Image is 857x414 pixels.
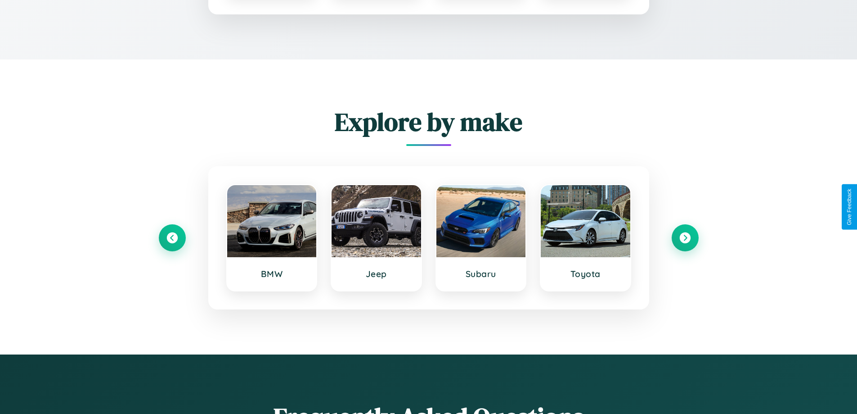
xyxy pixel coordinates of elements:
[445,268,517,279] h3: Subaru
[846,189,853,225] div: Give Feedback
[341,268,412,279] h3: Jeep
[236,268,308,279] h3: BMW
[159,105,699,139] h2: Explore by make
[550,268,621,279] h3: Toyota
